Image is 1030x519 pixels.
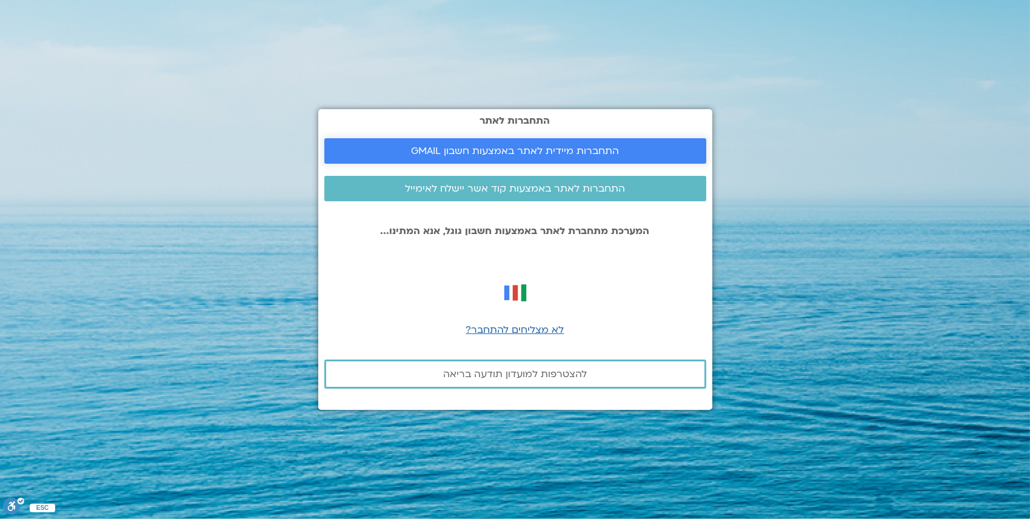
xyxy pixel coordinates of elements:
span: התחברות לאתר באמצעות קוד אשר יישלח לאימייל [405,183,625,194]
a: להצטרפות למועדון תודעה בריאה [324,360,706,389]
a: התחברות לאתר באמצעות קוד אשר יישלח לאימייל [324,176,706,201]
h2: התחברות לאתר [324,115,706,126]
p: המערכת מתחברת לאתר באמצעות חשבון גוגל, אנא המתינו... [324,226,706,236]
span: להצטרפות למועדון תודעה בריאה [443,369,587,380]
a: התחברות מיידית לאתר באמצעות חשבון GMAIL [324,138,706,164]
span: התחברות מיידית לאתר באמצעות חשבון GMAIL [411,146,619,156]
a: לא מצליחים להתחבר? [466,323,564,337]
